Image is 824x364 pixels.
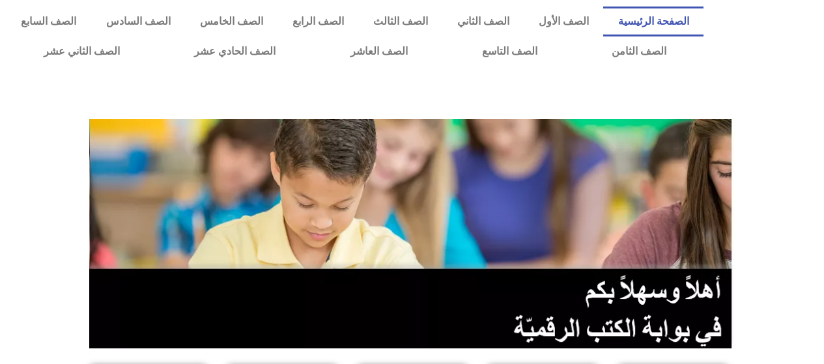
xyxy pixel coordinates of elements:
a: الصف الثاني [442,7,524,36]
a: الصف التاسع [445,36,575,66]
a: الصفحة الرئيسية [603,7,703,36]
a: الصف الثاني عشر [7,36,157,66]
a: الصف السادس [91,7,185,36]
a: الصف السابع [7,7,91,36]
a: الصف الرابع [277,7,358,36]
a: الصف الحادي عشر [157,36,313,66]
a: الصف العاشر [313,36,445,66]
a: الصف الخامس [185,7,277,36]
a: الصف الأول [524,7,603,36]
a: الصف الثالث [358,7,442,36]
a: الصف الثامن [575,36,703,66]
